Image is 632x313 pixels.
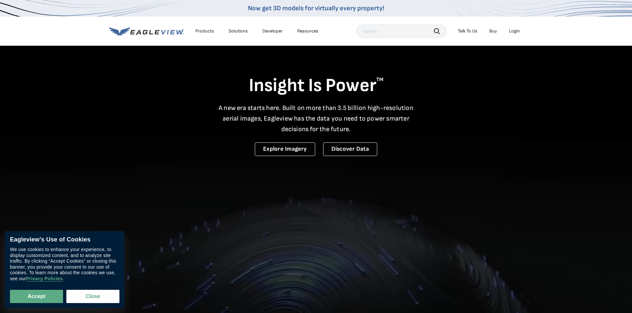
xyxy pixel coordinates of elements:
[248,4,384,12] a: Now get 3D models for virtually every property!
[458,28,477,34] div: Talk To Us
[229,28,248,34] div: Solutions
[489,28,497,34] a: Buy
[323,142,377,156] a: Discover Data
[356,25,447,38] input: Search
[215,103,418,134] p: A new era starts here. Built on more than 3.5 billion high-resolution aerial images, Eagleview ha...
[109,74,523,97] h1: Insight Is Power
[26,276,62,282] a: Privacy Policies
[262,28,283,34] a: Developer
[297,28,318,34] div: Resources
[509,28,520,34] div: Login
[66,290,119,303] button: Close
[10,236,119,243] div: Eagleview’s Use of Cookies
[195,28,214,34] div: Products
[10,290,63,303] button: Accept
[376,77,384,83] sup: TM
[10,247,119,282] div: We use cookies to enhance your experience, to display customized content, and to analyze site tra...
[255,142,315,156] a: Explore Imagery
